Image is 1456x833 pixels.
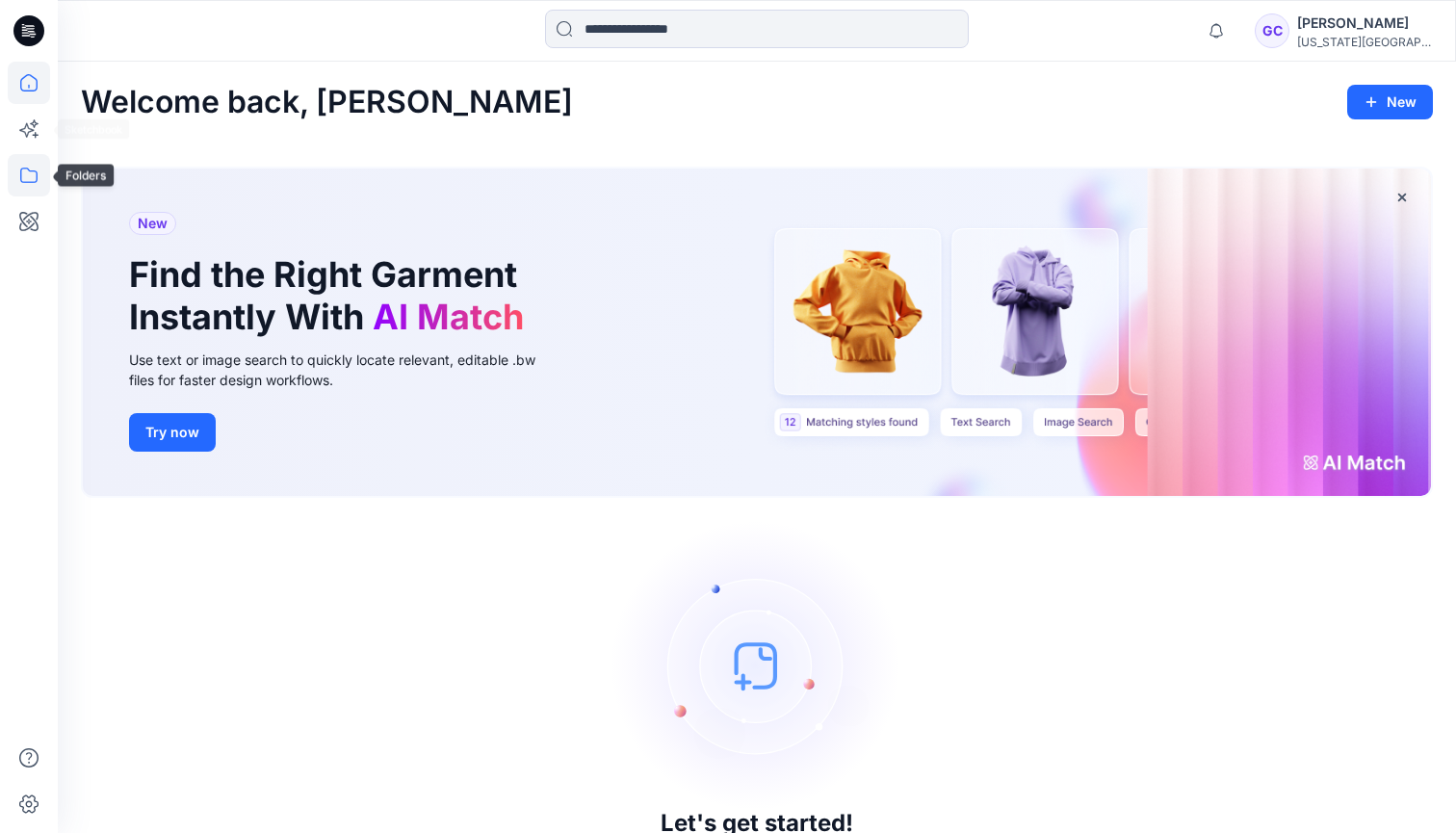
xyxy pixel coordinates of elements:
[1297,12,1432,35] div: [PERSON_NAME]
[129,254,533,337] h1: Find the Right Garment Instantly With
[138,212,168,235] span: New
[1347,85,1433,119] button: New
[129,413,216,452] button: Try now
[129,350,562,390] div: Use text or image search to quickly locate relevant, editable .bw files for faster design workflows.
[373,296,524,338] span: AI Match
[1255,13,1289,48] div: GC
[81,85,573,120] h2: Welcome back, [PERSON_NAME]
[612,521,901,810] img: empty-state-image.svg
[1297,35,1432,49] div: [US_STATE][GEOGRAPHIC_DATA]...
